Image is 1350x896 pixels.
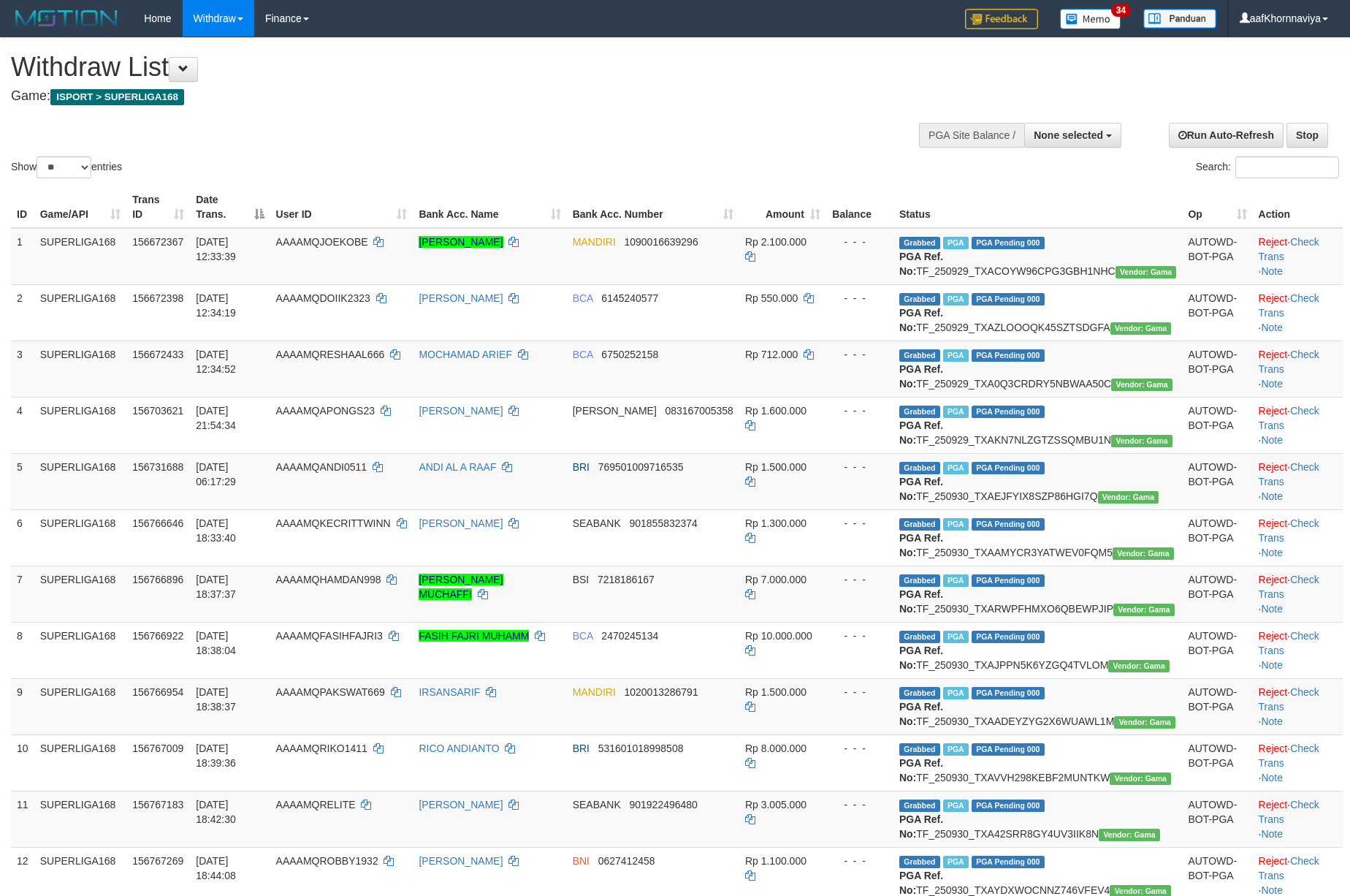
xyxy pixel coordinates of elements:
[132,630,183,642] span: 156766922
[745,799,806,810] span: Rp 3.005.000
[1196,156,1339,178] label: Search:
[419,686,480,698] a: IRSANSARIF
[34,566,126,622] td: SUPERLIGA168
[899,631,940,643] span: Grabbed
[601,630,658,642] span: Copy 2470245134 to clipboard
[972,349,1045,362] span: PGA Pending
[899,476,943,502] b: PGA Ref. No:
[34,453,126,509] td: SUPERLIGA168
[1169,123,1284,148] a: Run Auto-Refresh
[943,743,969,756] span: Marked by aafheankoy
[1111,435,1172,447] span: Vendor URL: https://trx31.1velocity.biz
[196,517,236,544] span: [DATE] 18:33:40
[190,186,270,228] th: Date Trans.: activate to sort column descending
[745,349,798,360] span: Rp 712.000
[919,123,1024,148] div: PGA Site Balance /
[745,461,806,473] span: Rp 1.500.000
[276,799,356,810] span: AAAAMQRELITE
[1182,397,1252,453] td: AUTOWD-BOT-PGA
[972,800,1045,812] span: PGA Pending
[899,856,940,868] span: Grabbed
[972,406,1045,418] span: PGA Pending
[943,349,969,362] span: Marked by aafsoycanthlai
[1259,292,1319,319] a: Check Trans
[1259,574,1288,585] a: Reject
[11,678,34,734] td: 9
[126,186,190,228] th: Trans ID: activate to sort column ascending
[1259,799,1319,825] a: Check Trans
[943,631,969,643] span: Marked by aafsoumeymey
[1259,686,1288,698] a: Reject
[1253,341,1343,397] td: · ·
[899,237,940,249] span: Grabbed
[1182,453,1252,509] td: AUTOWD-BOT-PGA
[11,228,34,285] td: 1
[1143,9,1216,29] img: panduan.png
[11,284,34,341] td: 2
[832,291,888,305] div: - - -
[893,734,1182,791] td: TF_250930_TXAVVH298KEBF2MUNTKW
[899,800,940,812] span: Grabbed
[196,799,236,825] span: [DATE] 18:42:30
[598,574,655,585] span: Copy 7218186167 to clipboard
[419,743,499,754] a: RICO ANDIANTO
[419,461,496,473] a: ANDI AL A RAAF
[1261,378,1283,390] a: Note
[11,566,34,622] td: 7
[1259,461,1319,487] a: Check Trans
[1110,322,1172,335] span: Vendor URL: https://trx31.1velocity.biz
[1261,659,1283,671] a: Note
[1182,791,1252,847] td: AUTOWD-BOT-PGA
[1259,405,1288,417] a: Reject
[1261,884,1283,896] a: Note
[972,293,1045,305] span: PGA Pending
[1259,405,1319,431] a: Check Trans
[1111,379,1172,391] span: Vendor URL: https://trx31.1velocity.biz
[11,734,34,791] td: 10
[899,518,940,531] span: Grabbed
[132,517,183,529] span: 156766646
[34,509,126,566] td: SUPERLIGA168
[972,687,1045,699] span: PGA Pending
[893,186,1182,228] th: Status
[943,800,969,812] span: Marked by aafheankoy
[1259,517,1319,544] a: Check Trans
[276,461,367,473] span: AAAAMQANDI0511
[1182,678,1252,734] td: AUTOWD-BOT-PGA
[1182,734,1252,791] td: AUTOWD-BOT-PGA
[1259,349,1288,360] a: Reject
[1261,603,1283,615] a: Note
[899,532,943,558] b: PGA Ref. No:
[196,630,236,656] span: [DATE] 18:38:04
[1034,129,1103,141] span: None selected
[1259,630,1288,642] a: Reject
[972,856,1045,868] span: PGA Pending
[598,743,684,754] span: Copy 531601018998508 to clipboard
[196,292,236,319] span: [DATE] 12:34:19
[893,397,1182,453] td: TF_250929_TXAKN7NLZGTZSSQMBU1N
[899,588,943,615] b: PGA Ref. No:
[573,686,616,698] span: MANDIRI
[132,574,183,585] span: 156766896
[1108,660,1170,672] span: Vendor URL: https://trx31.1velocity.biz
[745,630,812,642] span: Rp 10.000.000
[832,854,888,868] div: - - -
[1259,517,1288,529] a: Reject
[832,460,888,474] div: - - -
[1261,322,1283,333] a: Note
[11,791,34,847] td: 11
[1253,284,1343,341] td: · ·
[1182,341,1252,397] td: AUTOWD-BOT-PGA
[132,686,183,698] span: 156766954
[943,293,969,305] span: Marked by aafsoycanthlai
[899,406,940,418] span: Grabbed
[832,403,888,418] div: - - -
[1253,453,1343,509] td: · ·
[832,741,888,756] div: - - -
[745,517,806,529] span: Rp 1.300.000
[972,743,1045,756] span: PGA Pending
[893,622,1182,678] td: TF_250930_TXAJPPN5K6YZGQ4TVLOM
[745,574,806,585] span: Rp 7.000.000
[1259,855,1288,867] a: Reject
[832,685,888,699] div: - - -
